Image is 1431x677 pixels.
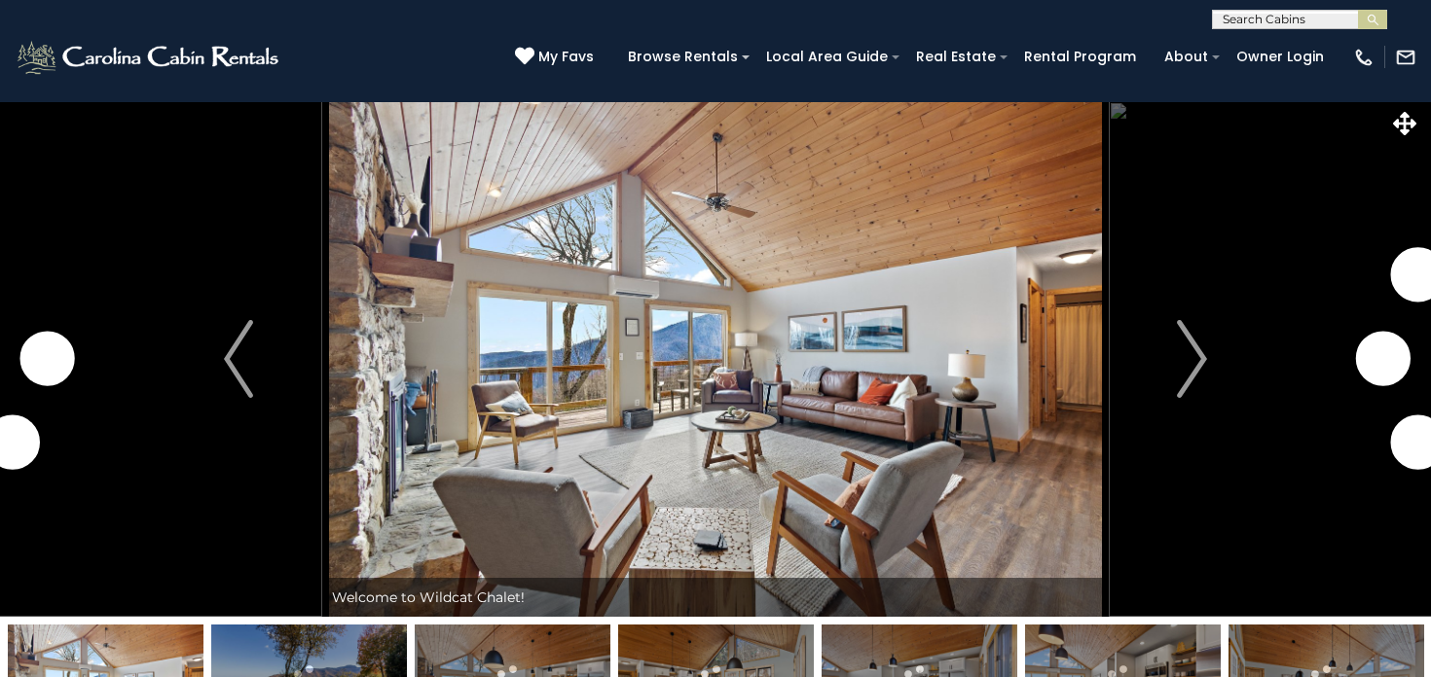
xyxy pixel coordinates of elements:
[322,578,1109,617] div: Welcome to Wildcat Chalet!
[756,42,898,72] a: Local Area Guide
[1395,47,1416,68] img: mail-regular-white.png
[618,42,748,72] a: Browse Rentals
[156,101,322,617] button: Previous
[1227,42,1334,72] a: Owner Login
[1353,47,1375,68] img: phone-regular-white.png
[1109,101,1275,617] button: Next
[1155,42,1218,72] a: About
[1014,42,1146,72] a: Rental Program
[224,320,253,398] img: arrow
[515,47,599,68] a: My Favs
[15,38,284,77] img: White-1-2.png
[538,47,594,67] span: My Favs
[906,42,1006,72] a: Real Estate
[1178,320,1207,398] img: arrow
